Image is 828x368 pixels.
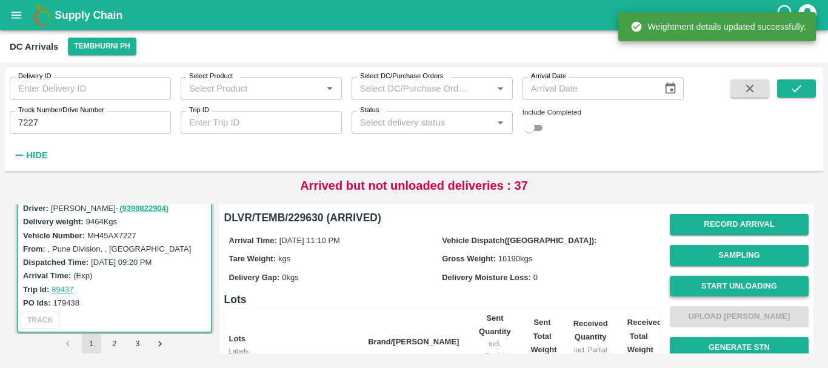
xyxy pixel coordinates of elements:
label: Arrival Time: [23,271,71,280]
label: Select Product [189,72,233,81]
div: account of current user [796,2,818,28]
label: Delivery weight: [23,217,84,226]
b: Sent Total Weight [531,318,557,354]
label: (Exp) [73,271,92,280]
span: [DATE] 11:10 PM [279,236,340,245]
nav: pagination navigation [57,334,172,353]
b: Lots [229,334,245,343]
input: Enter Trip ID [181,111,342,134]
label: Status [360,105,379,115]
label: PO Ids: [23,298,51,307]
button: open drawer [2,1,30,29]
button: Go to page 2 [105,334,124,353]
input: Arrival Date [523,77,655,100]
input: Select delivery status [355,115,489,130]
button: Generate STN [670,337,809,358]
label: Gross Weight: [442,254,496,263]
div: incl. Partial Units [573,344,608,367]
button: Start Unloading [670,276,809,297]
p: Arrived but not unloaded deliveries : 37 [300,176,528,195]
label: 179438 [53,298,79,307]
button: Open [492,81,508,96]
h6: Lots [224,291,660,308]
div: DC Arrivals [10,39,58,55]
a: (9390822904) [119,204,169,213]
span: kgs [278,254,290,263]
div: Include Completed [523,107,684,118]
button: Open [492,115,508,130]
button: Go to next page [151,334,170,353]
input: Enter Delivery ID [10,77,171,100]
input: Enter Truck Number/Drive Number [10,111,171,134]
button: Sampling [670,245,809,266]
b: Sent Quantity [479,313,511,336]
b: Supply Chain [55,9,122,21]
span: 16190 kgs [498,254,532,263]
label: , Pune Division, , [GEOGRAPHIC_DATA] [48,244,191,253]
div: Labels [229,346,359,356]
label: Truck Number/Drive Number [18,105,104,115]
button: page 1 [82,334,101,353]
b: Received Quantity [573,319,608,341]
span: 0 [533,273,538,282]
label: 9464 Kgs [86,217,117,226]
button: Go to page 3 [128,334,147,353]
label: Arrival Time: [229,236,277,245]
div: customer-support [775,4,796,26]
button: Select DC [68,38,136,55]
strong: Hide [26,150,47,160]
a: 89437 [52,285,73,294]
label: Trip Id: [23,285,49,294]
h6: DLVR/TEMB/229630 (ARRIVED) [224,209,660,226]
label: Vehicle Dispatch([GEOGRAPHIC_DATA]): [442,236,596,245]
input: Select Product [184,81,318,96]
button: Open [322,81,338,96]
a: Supply Chain [55,7,775,24]
b: Brand/[PERSON_NAME] [368,337,459,346]
button: Record Arrival [670,214,809,235]
label: Arrival Date [531,72,566,81]
span: [PERSON_NAME] - [51,204,170,213]
label: [DATE] 09:20 PM [91,258,152,267]
label: Delivery ID [18,72,51,81]
span: 0 kgs [282,273,298,282]
label: Select DC/Purchase Orders [360,72,443,81]
img: logo [30,3,55,27]
label: Dispatched Time: [23,258,88,267]
label: Trip ID [189,105,209,115]
label: Delivery Gap: [229,273,280,282]
label: MH45AX7227 [87,231,136,240]
label: Tare Weight: [229,254,276,263]
button: Hide [10,145,51,166]
input: Select DC/Purchase Orders [355,81,473,96]
label: Vehicle Number: [23,231,85,240]
label: Delivery Moisture Loss: [442,273,531,282]
label: Driver: [23,204,48,213]
button: Choose date [659,77,682,100]
b: Received Total Weight [627,318,662,354]
div: Weightment details updated successfully. [630,16,806,38]
label: From: [23,244,45,253]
